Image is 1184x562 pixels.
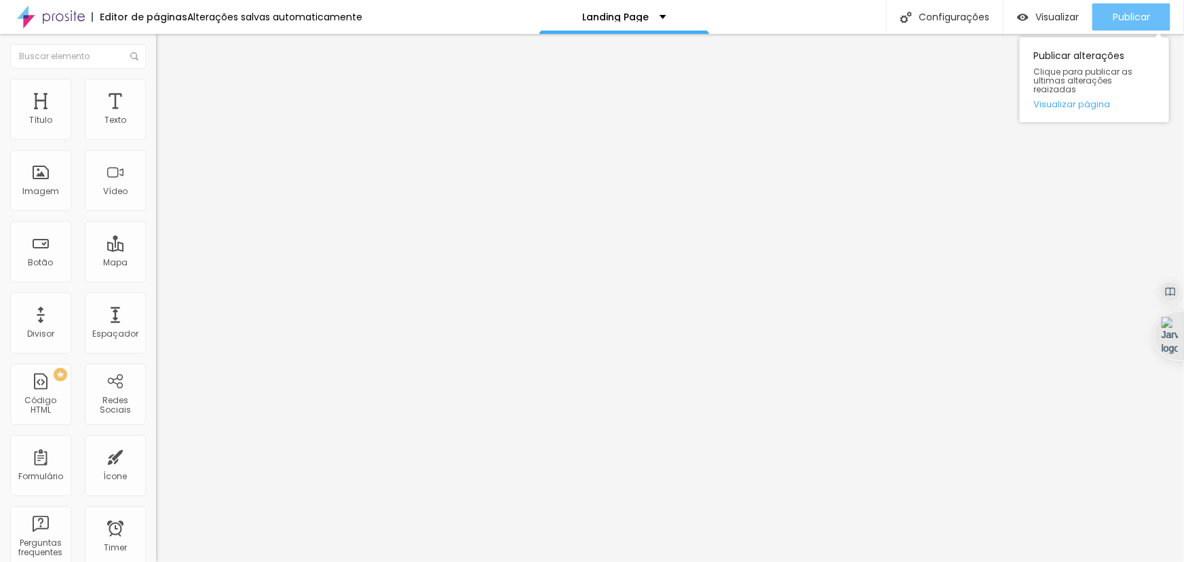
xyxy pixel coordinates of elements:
[103,187,128,196] div: Vídeo
[22,187,59,196] div: Imagem
[1017,12,1029,23] img: view-1.svg
[1020,37,1169,122] div: Publicar alterações
[92,329,138,339] div: Espaçador
[27,329,54,339] div: Divisor
[10,44,146,69] input: Buscar elemento
[1113,12,1150,22] span: Publicar
[18,472,63,481] div: Formulário
[28,258,54,267] div: Botão
[104,115,126,125] div: Texto
[1035,12,1079,22] span: Visualizar
[104,472,128,481] div: Ícone
[130,52,138,60] img: Icone
[88,396,142,415] div: Redes Sociais
[583,12,649,22] p: Landing Page
[29,115,52,125] div: Título
[92,12,187,22] div: Editor de páginas
[187,12,362,22] div: Alterações salvas automaticamente
[1004,3,1092,31] button: Visualizar
[900,12,912,23] img: Icone
[14,396,67,415] div: Código HTML
[1033,100,1156,109] a: Visualizar página
[156,34,1184,562] iframe: Editor
[103,258,128,267] div: Mapa
[14,538,67,558] div: Perguntas frequentes
[1092,3,1170,31] button: Publicar
[1033,67,1156,94] span: Clique para publicar as ultimas alterações reaizadas
[104,543,127,552] div: Timer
